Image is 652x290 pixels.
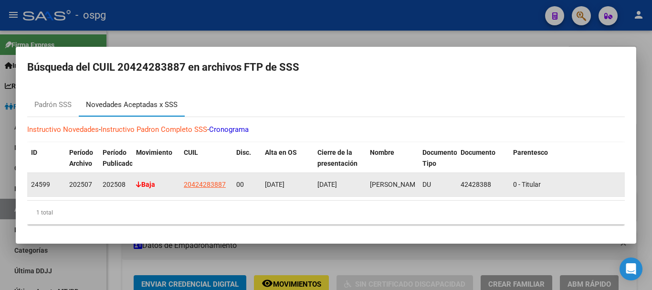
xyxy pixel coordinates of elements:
p: - - [27,124,625,135]
div: 1 total [27,201,625,225]
span: Cierre de la presentación [317,149,358,167]
datatable-header-cell: Disc. [232,142,261,184]
a: Instructivo Novedades [27,125,99,134]
datatable-header-cell: Nombre [366,142,419,184]
a: Cronograma [209,125,249,134]
span: [DATE] [265,181,284,188]
div: 42428388 [461,179,505,190]
span: Nombre [370,149,394,156]
a: Instructivo Padron Completo SSS [101,125,207,134]
h2: Búsqueda del CUIL 20424283887 en archivos FTP de SSS [27,58,625,76]
span: [DATE] [317,181,337,188]
div: DU [422,179,453,190]
span: Período Publicado [103,149,133,167]
datatable-header-cell: Parentesco [509,142,624,184]
div: Padrón SSS [34,99,72,110]
span: Alta en OS [265,149,297,156]
datatable-header-cell: Alta en OS [261,142,314,184]
span: Documento Tipo [422,149,457,167]
datatable-header-cell: Cierre de la presentación [314,142,366,184]
div: 00 [236,179,257,190]
span: Período Archivo [69,149,93,167]
span: CUIL [184,149,198,156]
datatable-header-cell: Movimiento [132,142,180,184]
datatable-header-cell: Período Archivo [65,142,99,184]
strong: Baja [136,181,155,188]
span: 24599 [31,181,50,188]
datatable-header-cell: ID [27,142,65,184]
span: [PERSON_NAME] [370,181,421,188]
span: ID [31,149,37,156]
datatable-header-cell: Documento Tipo [419,142,457,184]
span: Movimiento [136,149,172,156]
span: 0 - Titular [513,181,541,188]
span: Disc. [236,149,251,156]
datatable-header-cell: Documento [457,142,509,184]
span: 20424283887 [184,181,226,188]
div: Novedades Aceptadas x SSS [86,99,178,110]
span: 202507 [69,181,92,188]
span: 202508 [103,181,126,188]
span: Parentesco [513,149,548,156]
span: Documento [461,149,495,156]
div: Open Intercom Messenger [620,258,642,280]
datatable-header-cell: CUIL [180,142,232,184]
datatable-header-cell: Período Publicado [99,142,132,184]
